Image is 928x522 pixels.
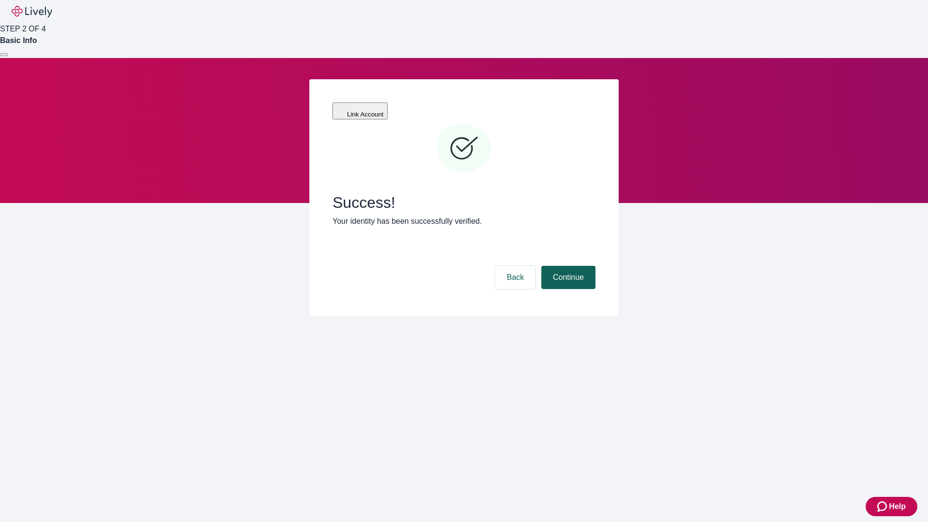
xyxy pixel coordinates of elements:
span: Success! [333,193,595,212]
button: Continue [541,266,595,289]
svg: Zendesk support icon [877,501,889,512]
button: Zendesk support iconHelp [866,497,917,516]
button: Link Account [333,102,388,119]
button: Back [495,266,536,289]
img: Lively [12,6,52,17]
p: Your identity has been successfully verified. [333,216,595,227]
svg: Checkmark icon [435,120,493,178]
span: Help [889,501,906,512]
